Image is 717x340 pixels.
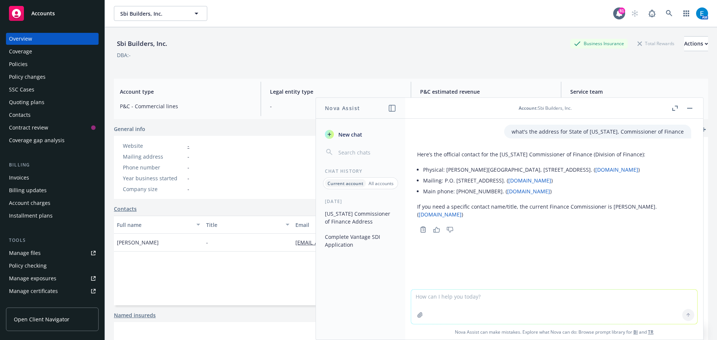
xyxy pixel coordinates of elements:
[123,185,184,193] div: Company size
[9,109,31,121] div: Contacts
[292,216,441,234] button: Email
[417,203,691,218] p: If you need a specific contact name/title, the current Finance Commissioner is [PERSON_NAME]. ( )
[369,180,394,187] p: All accounts
[117,51,131,59] div: DBA: -
[120,102,252,110] span: P&C - Commercial lines
[633,329,638,335] a: BI
[114,125,145,133] span: General info
[9,122,48,134] div: Contract review
[337,147,396,157] input: Search chats
[117,221,192,229] div: Full name
[316,198,405,205] div: [DATE]
[570,88,702,96] span: Service team
[187,174,189,182] span: -
[618,7,625,14] div: 81
[9,184,47,196] div: Billing updates
[519,105,572,111] div: : Sbi Builders, Inc.
[6,134,99,146] a: Coverage gap analysis
[6,84,99,96] a: SSC Cases
[9,285,58,297] div: Manage certificates
[6,122,99,134] a: Contract review
[9,58,28,70] div: Policies
[9,298,47,310] div: Manage claims
[114,6,207,21] button: Sbi Builders, Inc.
[512,128,684,135] p: what's the address for State of [US_STATE], Commissioner of Finance
[9,210,53,222] div: Installment plans
[420,88,552,96] span: P&C estimated revenue
[120,10,185,18] span: Sbi Builders, Inc.
[6,285,99,297] a: Manage certificates
[295,221,430,229] div: Email
[9,260,47,272] div: Policy checking
[684,37,708,51] div: Actions
[507,188,550,195] a: [DOMAIN_NAME]
[295,239,389,246] a: [EMAIL_ADDRESS][DOMAIN_NAME]
[322,208,399,228] button: [US_STATE] Commissioner of Finance Address
[187,163,189,171] span: -
[595,166,638,173] a: [DOMAIN_NAME]
[417,150,691,158] p: Here’s the official contact for the [US_STATE] Commissioner of Finance (Division of Finance):
[31,10,55,16] span: Accounts
[9,84,34,96] div: SSC Cases
[114,311,156,319] a: Named insureds
[408,324,700,340] span: Nova Assist can make mistakes. Explore what Nova can do: Browse prompt library for and
[684,36,708,51] button: Actions
[114,205,137,213] a: Contacts
[420,226,426,233] svg: Copy to clipboard
[6,58,99,70] a: Policies
[6,247,99,259] a: Manage files
[187,142,189,149] a: -
[634,39,678,48] div: Total Rewards
[9,197,50,209] div: Account charges
[114,39,170,49] div: Sbi Builders, Inc.
[6,172,99,184] a: Invoices
[187,153,189,160] span: -
[6,298,99,310] a: Manage claims
[9,96,44,108] div: Quoting plans
[325,104,360,112] h1: Nova Assist
[6,109,99,121] a: Contacts
[6,184,99,196] a: Billing updates
[645,6,659,21] a: Report a Bug
[423,175,691,186] li: Mailing: P.O. [STREET_ADDRESS]. ( )
[316,168,405,174] div: Chat History
[322,128,399,141] button: New chat
[9,134,65,146] div: Coverage gap analysis
[6,260,99,272] a: Policy checking
[206,238,208,246] span: -
[123,163,184,171] div: Phone number
[444,224,456,235] button: Thumbs down
[6,272,99,284] a: Manage exposures
[6,237,99,244] div: Tools
[337,131,362,138] span: New chat
[123,142,184,150] div: Website
[699,125,708,134] a: add
[6,71,99,83] a: Policy changes
[6,161,99,169] div: Billing
[9,71,46,83] div: Policy changes
[6,3,99,24] a: Accounts
[9,46,32,57] div: Coverage
[627,6,642,21] a: Start snowing
[120,88,252,96] span: Account type
[648,329,654,335] a: TR
[6,197,99,209] a: Account charges
[519,105,537,111] span: Account
[9,247,41,259] div: Manage files
[570,39,628,48] div: Business Insurance
[206,221,281,229] div: Title
[322,231,399,251] button: Complete Vantage SDI Application
[123,174,184,182] div: Year business started
[203,216,292,234] button: Title
[270,88,402,96] span: Legal entity type
[123,153,184,160] div: Mailing address
[662,6,677,21] a: Search
[419,211,462,218] a: [DOMAIN_NAME]
[6,46,99,57] a: Coverage
[9,172,29,184] div: Invoices
[679,6,694,21] a: Switch app
[114,216,203,234] button: Full name
[9,33,32,45] div: Overview
[328,180,363,187] p: Current account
